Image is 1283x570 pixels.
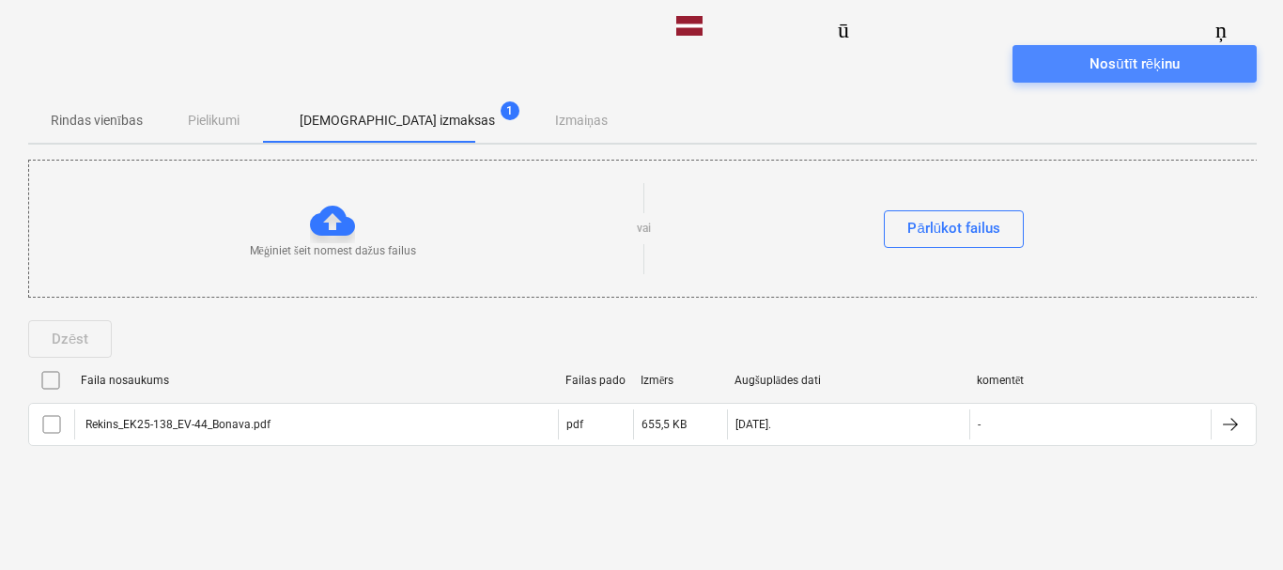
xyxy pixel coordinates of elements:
[977,374,1024,387] font: komentēt
[641,418,687,431] font: 655,5 KB
[1090,55,1179,72] font: Nosūtīt rēķinu
[637,222,651,235] font: vai
[250,244,416,257] font: Mēģiniet šeit nomest dažus failus
[884,210,1024,248] button: Pārlūkot failus
[565,374,639,387] font: Failas padomi
[300,113,495,128] font: [DEMOGRAPHIC_DATA] izmaksas
[978,418,981,431] font: -
[907,220,1000,237] font: Pārlūkot failus
[51,113,143,128] font: Rindas vienības
[703,15,1249,38] font: tastatūras_uz leju_bultiņa
[566,418,583,431] font: pdf
[641,374,673,387] font: Izmērs
[506,104,513,117] font: 1
[1012,45,1257,83] button: Nosūtīt rēķinu
[734,374,821,387] font: Augšuplādes dati
[85,418,271,431] font: Rekins_EK25-138_EV-44_Bonava.pdf
[735,418,771,431] font: [DATE].
[28,160,1259,298] div: Mēģiniet šeit nomest dažus failusvaiPārlūkot failus
[81,374,169,387] font: Faila nosaukums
